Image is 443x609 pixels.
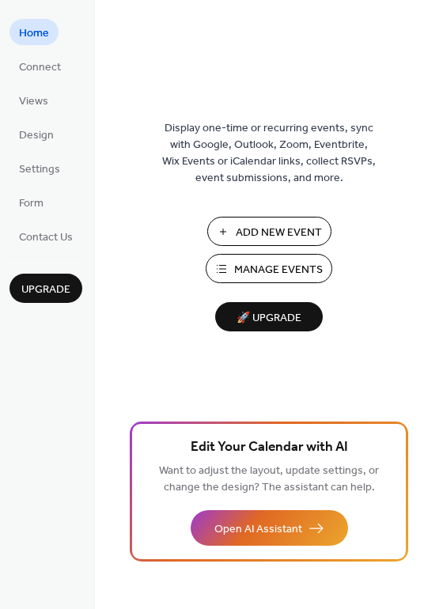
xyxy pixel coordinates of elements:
[21,282,70,298] span: Upgrade
[9,19,59,45] a: Home
[9,223,82,249] a: Contact Us
[159,460,379,498] span: Want to adjust the layout, update settings, or change the design? The assistant can help.
[214,521,302,538] span: Open AI Assistant
[9,121,63,147] a: Design
[19,229,73,246] span: Contact Us
[206,254,332,283] button: Manage Events
[9,155,70,181] a: Settings
[19,59,61,76] span: Connect
[9,87,58,113] a: Views
[162,120,376,187] span: Display one-time or recurring events, sync with Google, Outlook, Zoom, Eventbrite, Wix Events or ...
[234,262,323,278] span: Manage Events
[191,437,348,459] span: Edit Your Calendar with AI
[225,308,313,329] span: 🚀 Upgrade
[19,25,49,42] span: Home
[9,189,53,215] a: Form
[19,93,48,110] span: Views
[19,161,60,178] span: Settings
[9,274,82,303] button: Upgrade
[19,195,44,212] span: Form
[215,302,323,331] button: 🚀 Upgrade
[207,217,331,246] button: Add New Event
[9,53,70,79] a: Connect
[19,127,54,144] span: Design
[236,225,322,241] span: Add New Event
[191,510,348,546] button: Open AI Assistant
